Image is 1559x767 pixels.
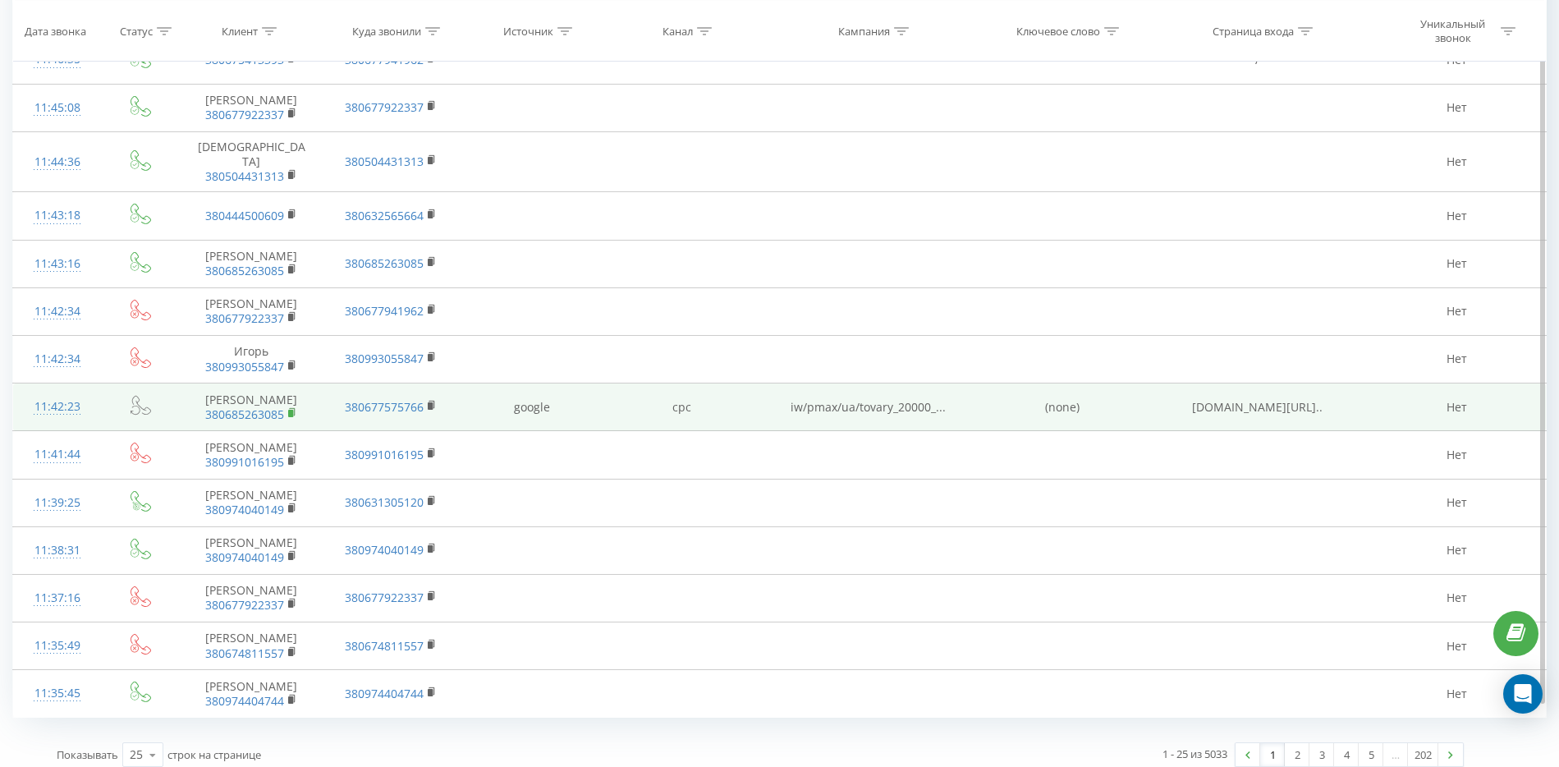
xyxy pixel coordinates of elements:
[205,454,284,470] a: 380991016195
[30,343,85,375] div: 11:42:34
[1368,574,1546,622] td: Нет
[1503,674,1543,714] div: Open Intercom Messenger
[1309,743,1334,766] a: 3
[1368,240,1546,287] td: Нет
[1368,84,1546,131] td: Нет
[205,359,284,374] a: 380993055847
[30,630,85,662] div: 11:35:49
[345,351,424,366] a: 380993055847
[1368,287,1546,335] td: Нет
[30,487,85,519] div: 11:39:25
[345,494,424,510] a: 380631305120
[205,406,284,422] a: 380685263085
[1368,383,1546,431] td: Нет
[1359,743,1383,766] a: 5
[30,535,85,567] div: 11:38:31
[30,439,85,471] div: 11:41:44
[179,84,323,131] td: [PERSON_NAME]
[25,24,86,38] div: Дата звонка
[1285,743,1309,766] a: 2
[345,52,424,67] a: 380677941962
[1368,131,1546,192] td: Нет
[345,447,424,462] a: 380991016195
[205,597,284,613] a: 380677922337
[179,479,323,526] td: [PERSON_NAME]
[345,399,424,415] a: 380677575766
[1368,622,1546,670] td: Нет
[30,92,85,124] div: 11:45:08
[345,303,424,319] a: 380677941962
[205,549,284,565] a: 380974040149
[352,24,421,38] div: Куда звонили
[1192,399,1323,415] span: [DOMAIN_NAME][URL]..
[205,693,284,709] a: 380974404744
[30,248,85,280] div: 11:43:16
[1368,335,1546,383] td: Нет
[205,645,284,661] a: 380674811557
[167,747,261,762] span: строк на странице
[345,638,424,654] a: 380674811557
[1368,192,1546,240] td: Нет
[205,107,284,122] a: 380677922337
[663,24,693,38] div: Канал
[179,526,323,574] td: [PERSON_NAME]
[179,335,323,383] td: ⁨Игорь⁩
[179,383,323,431] td: [PERSON_NAME]
[1368,479,1546,526] td: Нет
[179,131,323,192] td: [DEMOGRAPHIC_DATA]
[1213,24,1294,38] div: Страница входа
[205,263,284,278] a: 380685263085
[205,208,284,223] a: 380444500609
[130,746,143,763] div: 25
[1334,743,1359,766] a: 4
[1409,17,1497,45] div: Уникальный звонок
[179,240,323,287] td: [PERSON_NAME]
[179,670,323,718] td: [PERSON_NAME]
[1260,743,1285,766] a: 1
[30,296,85,328] div: 11:42:34
[1408,743,1438,766] a: 202
[179,287,323,335] td: [PERSON_NAME]
[345,686,424,701] a: 380974404744
[120,24,153,38] div: Статус
[205,310,284,326] a: 380677922337
[222,24,258,38] div: Клиент
[30,200,85,232] div: 11:43:18
[30,391,85,423] div: 11:42:23
[345,542,424,558] a: 380974040149
[30,582,85,614] div: 11:37:16
[1383,743,1408,766] div: …
[57,747,118,762] span: Показывать
[1162,746,1227,762] div: 1 - 25 из 5033
[205,502,284,517] a: 380974040149
[345,154,424,169] a: 380504431313
[1368,526,1546,574] td: Нет
[1368,431,1546,479] td: Нет
[30,677,85,710] div: 11:35:45
[345,99,424,115] a: 380677922337
[979,383,1146,431] td: (none)
[838,24,890,38] div: Кампания
[1368,670,1546,718] td: Нет
[345,208,424,223] a: 380632565664
[791,399,946,415] span: iw/pmax/ua/tovary_20000_...
[607,383,757,431] td: cpc
[205,52,284,67] a: 380675413393
[345,590,424,605] a: 380677922337
[179,622,323,670] td: [PERSON_NAME]
[345,255,424,271] a: 380685263085
[179,431,323,479] td: [PERSON_NAME]
[205,168,284,184] a: 380504431313
[30,146,85,178] div: 11:44:36
[179,574,323,622] td: [PERSON_NAME]
[457,383,608,431] td: google
[1016,24,1100,38] div: Ключевое слово
[503,24,553,38] div: Источник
